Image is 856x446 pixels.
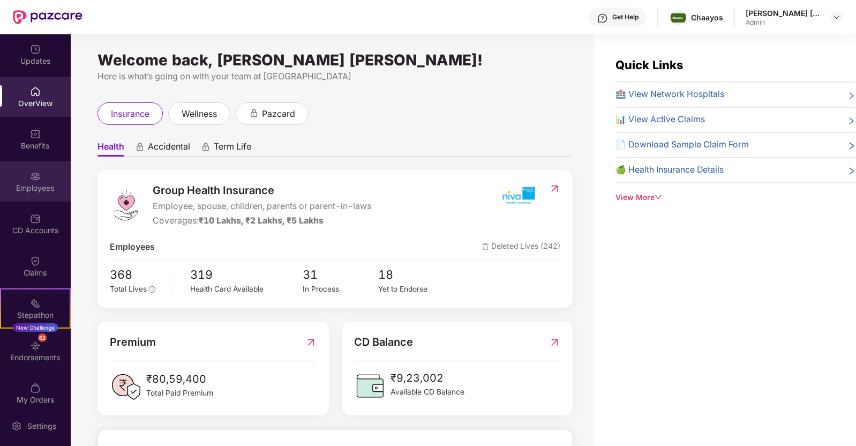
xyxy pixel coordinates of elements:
span: pazcard [262,107,295,121]
span: ₹10 Lakhs, ₹2 Lakhs, ₹5 Lakhs [199,215,324,226]
div: Settings [24,421,59,432]
span: CD Balance [354,334,413,351]
img: RedirectIcon [305,334,317,351]
span: Premium [110,334,156,351]
img: PaidPremiumIcon [110,371,142,403]
img: CDBalanceIcon [354,370,386,402]
div: [PERSON_NAME] [PERSON_NAME] [746,8,821,18]
img: svg+xml;base64,PHN2ZyBpZD0iSGVscC0zMngzMiIgeG1sbnM9Imh0dHA6Ly93d3cudzMub3JnLzIwMDAvc3ZnIiB3aWR0aD... [597,13,608,24]
div: animation [249,108,259,118]
span: right [847,90,856,101]
span: 18 [378,265,453,284]
span: right [847,140,856,152]
img: logo [110,189,142,221]
span: Available CD Balance [391,386,464,398]
div: Stepathon [1,310,70,321]
span: ₹9,23,002 [391,370,464,386]
div: animation [135,142,145,152]
span: Employee, spouse, children, parents or parent-in-laws [153,200,371,213]
img: svg+xml;base64,PHN2ZyB4bWxucz0iaHR0cDovL3d3dy53My5vcmcvMjAwMC9zdmciIHdpZHRoPSIyMSIgaGVpZ2h0PSIyMC... [30,298,41,309]
span: 🏥 View Network Hospitals [615,88,724,101]
img: svg+xml;base64,PHN2ZyBpZD0iTXlfT3JkZXJzIiBkYXRhLW5hbWU9Ik15IE9yZGVycyIgeG1sbnM9Imh0dHA6Ly93d3cudz... [30,383,41,393]
span: Deleted Lives (242) [482,241,560,254]
img: chaayos.jpeg [671,13,686,23]
span: Total Lives [110,285,147,293]
div: Get Help [612,13,639,21]
span: 📄 Download Sample Claim Form [615,138,749,152]
span: Health [97,141,124,157]
span: ₹80,59,400 [146,371,213,388]
img: svg+xml;base64,PHN2ZyBpZD0iVXBkYXRlZCIgeG1sbnM9Imh0dHA6Ly93d3cudzMub3JnLzIwMDAvc3ZnIiB3aWR0aD0iMj... [30,44,41,55]
span: down [655,194,662,201]
div: Here is what’s going on with your team at [GEOGRAPHIC_DATA] [97,70,573,83]
div: 62 [38,333,47,342]
img: svg+xml;base64,PHN2ZyBpZD0iSG9tZSIgeG1sbnM9Imh0dHA6Ly93d3cudzMub3JnLzIwMDAvc3ZnIiB3aWR0aD0iMjAiIG... [30,86,41,97]
span: right [847,166,856,177]
div: Admin [746,18,821,27]
span: Term Life [214,141,251,157]
img: RedirectIcon [549,183,560,194]
img: RedirectIcon [549,334,560,351]
span: 📊 View Active Claims [615,113,705,127]
div: Welcome back, [PERSON_NAME] [PERSON_NAME]! [97,56,573,64]
img: svg+xml;base64,PHN2ZyBpZD0iQ2xhaW0iIHhtbG5zPSJodHRwOi8vd3d3LnczLm9yZy8yMDAwL3N2ZyIgd2lkdGg9IjIwIi... [30,256,41,266]
div: View More [615,192,856,204]
span: Total Paid Premium [146,388,213,399]
img: svg+xml;base64,PHN2ZyBpZD0iRW1wbG95ZWVzIiB4bWxucz0iaHR0cDovL3d3dy53My5vcmcvMjAwMC9zdmciIHdpZHRoPS... [30,171,41,182]
img: svg+xml;base64,PHN2ZyBpZD0iRHJvcGRvd24tMzJ4MzIiIHhtbG5zPSJodHRwOi8vd3d3LnczLm9yZy8yMDAwL3N2ZyIgd2... [832,13,841,21]
div: Yet to Endorse [378,284,453,295]
img: New Pazcare Logo [13,10,82,24]
span: 368 [110,265,166,284]
span: Employees [110,241,155,254]
span: Quick Links [615,58,683,72]
div: New Challenge [13,323,58,332]
span: info-circle [149,286,155,293]
span: wellness [182,107,217,121]
span: 🍏 Health Insurance Details [615,163,724,177]
img: svg+xml;base64,PHN2ZyBpZD0iU2V0dGluZy0yMHgyMCIgeG1sbnM9Imh0dHA6Ly93d3cudzMub3JnLzIwMDAvc3ZnIiB3aW... [11,421,22,432]
span: 319 [190,265,303,284]
span: right [847,115,856,127]
div: animation [201,142,211,152]
img: svg+xml;base64,PHN2ZyBpZD0iQmVuZWZpdHMiIHhtbG5zPSJodHRwOi8vd3d3LnczLm9yZy8yMDAwL3N2ZyIgd2lkdGg9Ij... [30,129,41,139]
span: Accidental [148,141,190,157]
div: Coverages: [153,214,371,228]
div: In Process [303,284,378,295]
span: 31 [303,265,378,284]
span: Group Health Insurance [153,182,371,199]
img: svg+xml;base64,PHN2ZyBpZD0iRW5kb3JzZW1lbnRzIiB4bWxucz0iaHR0cDovL3d3dy53My5vcmcvMjAwMC9zdmciIHdpZH... [30,340,41,351]
div: Chaayos [691,12,723,23]
span: insurance [111,107,149,121]
img: insurerIcon [498,182,538,209]
img: svg+xml;base64,PHN2ZyBpZD0iQ0RfQWNjb3VudHMiIGRhdGEtbmFtZT0iQ0QgQWNjb3VudHMiIHhtbG5zPSJodHRwOi8vd3... [30,213,41,224]
img: deleteIcon [482,243,489,250]
div: Health Card Available [190,284,303,295]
